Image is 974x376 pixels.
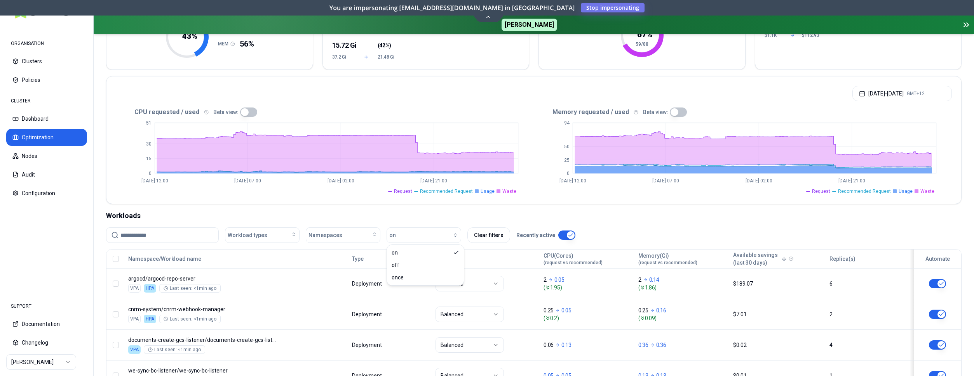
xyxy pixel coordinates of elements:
[554,276,565,284] p: 0.05
[218,41,230,47] h1: MEM
[638,251,697,267] button: Memory(Gi)(request vs recommended)
[638,341,648,349] p: 0.36
[149,171,152,176] tspan: 0
[394,188,412,194] span: Request
[733,280,822,288] div: $189.07
[6,315,87,333] button: Documentation
[638,314,726,322] span: ( 0.09 )
[561,307,572,314] p: 0.05
[733,341,822,349] div: $0.02
[899,188,913,194] span: Usage
[6,147,87,165] button: Nodes
[544,260,603,266] span: (request vs recommended)
[420,188,473,194] span: Recommended Request
[907,90,925,97] span: GMT+12
[929,279,946,288] button: This workload cannot be automated, because HPA is applied or managed by Gitops.
[378,54,401,60] span: 21.48 Gi
[6,129,87,146] button: Optimization
[920,188,934,194] span: Waste
[6,93,87,109] div: CLUSTER
[148,347,201,353] div: Last seen: <1min ago
[561,341,572,349] p: 0.13
[436,255,537,263] div: Policy
[544,341,554,349] p: 0.06
[128,251,201,267] button: Namespace/Workload name
[128,345,141,354] div: VPA
[929,310,946,319] button: This workload cannot be automated, because HPA is applied or managed by Gitops.
[387,245,464,285] div: Suggestions
[649,276,659,284] p: 0.14
[534,107,952,117] div: Memory requested / used
[308,231,342,239] span: Namespaces
[467,227,510,243] button: Clear filters
[733,251,787,267] button: Available savings(last 30 days)
[544,252,603,266] div: CPU(Cores)
[352,310,383,318] div: Deployment
[379,42,389,49] span: 42%
[225,227,300,243] button: Workload types
[128,275,277,282] p: argocd-repo-server
[213,108,239,116] p: Beta view:
[128,367,277,374] p: we-sync-bc-listener
[544,284,631,291] span: ( 1.95 )
[638,276,641,284] p: 2
[502,188,516,194] span: Waste
[228,231,267,239] span: Workload types
[128,284,141,293] div: VPA
[389,231,396,239] span: on
[352,341,383,349] div: Deployment
[838,178,865,184] tspan: [DATE] 21:00
[652,178,679,184] tspan: [DATE] 07:00
[637,30,652,39] tspan: 67 %
[332,54,355,60] span: 37.2 Gi
[6,185,87,202] button: Configuration
[420,178,447,184] tspan: [DATE] 21:00
[802,32,821,38] div: $112.93
[106,210,962,221] div: Workloads
[332,40,355,51] div: 15.72 Gi
[6,334,87,351] button: Changelog
[829,251,856,267] button: Replica(s)
[116,107,534,117] div: CPU requested / used
[765,32,783,38] div: $1.1K
[240,38,254,49] span: 56%
[164,285,216,291] div: Last seen: <1min ago
[636,42,648,47] tspan: 59/88
[352,251,364,267] button: Type
[6,298,87,314] div: SUPPORT
[146,141,152,147] tspan: 30
[164,316,216,322] div: Last seen: <1min ago
[516,231,555,239] p: Recently active
[352,280,383,288] div: Deployment
[829,341,906,349] div: 4
[392,249,398,256] span: on
[6,71,87,88] button: Policies
[656,307,666,314] p: 0.16
[6,36,87,51] div: ORGANISATION
[328,178,354,184] tspan: [DATE] 02:00
[392,261,399,269] span: off
[502,19,557,31] span: [PERSON_NAME]
[643,108,668,116] p: Beta view:
[746,178,772,184] tspan: [DATE] 02:00
[544,276,547,284] p: 2
[378,42,391,49] span: ( )
[144,284,156,293] div: HPA is enabled on both CPU and Memory, this workload cannot be optimised.
[852,86,952,101] button: [DATE]-[DATE]GMT+12
[544,314,631,322] span: ( 0.2 )
[6,110,87,127] button: Dashboard
[564,158,570,163] tspan: 25
[564,144,570,149] tspan: 50
[638,307,648,314] p: 0.25
[638,252,697,266] div: Memory(Gi)
[182,31,197,41] tspan: 43 %
[544,251,603,267] button: CPU(Cores)(request vs recommended)
[128,305,277,313] p: cnrm-webhook-manager
[829,310,906,318] div: 2
[733,310,822,318] div: $7.01
[6,53,87,70] button: Clusters
[829,280,906,288] div: 6
[146,156,152,161] tspan: 15
[544,307,554,314] p: 0.25
[638,284,726,291] span: ( 1.86 )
